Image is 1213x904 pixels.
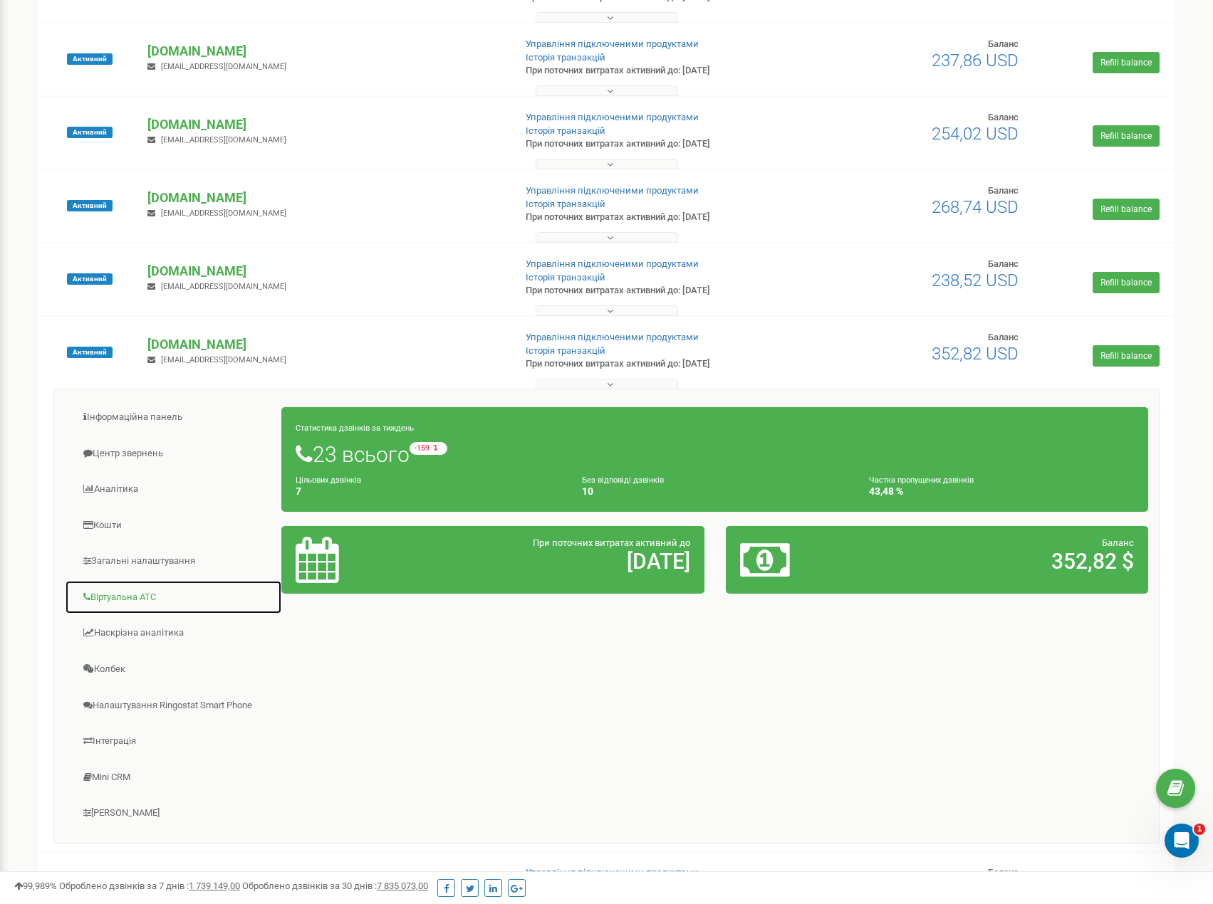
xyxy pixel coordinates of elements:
a: Налаштування Ringostat Smart Phone [65,688,282,723]
small: Статистика дзвінків за тиждень [296,424,414,433]
span: Оброблено дзвінків за 30 днів : [242,881,428,891]
a: Інтеграція [65,724,282,759]
a: Історія транзакцій [526,52,605,63]
a: Управління підключеними продуктами [526,112,699,122]
u: 1 739 149,00 [189,881,240,891]
a: Управління підключеними продуктами [526,185,699,196]
a: Mini CRM [65,760,282,795]
span: Баланс [1102,537,1134,548]
h4: 10 [582,486,847,497]
span: Оброблено дзвінків за 7 днів : [59,881,240,891]
span: [EMAIL_ADDRESS][DOMAIN_NAME] [161,282,286,291]
span: Баланс [988,867,1019,878]
a: [PERSON_NAME] [65,796,282,831]
a: Історія транзакцій [526,345,605,356]
span: 254,02 USD [932,124,1019,144]
h4: 43,48 % [869,486,1134,497]
p: [DOMAIN_NAME] [147,42,502,61]
span: [EMAIL_ADDRESS][DOMAIN_NAME] [161,209,286,218]
a: Наскрізна аналітика [65,616,282,651]
span: 352,82 USD [932,344,1019,364]
span: 99,989% [14,881,57,891]
p: При поточних витратах активний до: [DATE] [526,211,786,224]
a: Управління підключеними продуктами [526,332,699,342]
span: 237,86 USD [932,51,1019,70]
a: Історія транзакцій [526,272,605,283]
small: Частка пропущених дзвінків [869,475,974,485]
a: Refill balance [1093,52,1160,73]
a: Refill balance [1093,272,1160,293]
p: При поточних витратах активний до: [DATE] [526,64,786,78]
p: [DOMAIN_NAME] [147,870,502,888]
p: При поточних витратах активний до: [DATE] [526,284,786,298]
span: Активний [67,347,113,358]
span: [EMAIL_ADDRESS][DOMAIN_NAME] [161,135,286,144]
h2: 352,82 $ [878,550,1134,573]
p: [DOMAIN_NAME] [147,335,502,354]
span: 238,52 USD [932,270,1019,290]
h4: 7 [296,486,561,497]
small: Цільових дзвінків [296,475,361,485]
u: 7 835 073,00 [377,881,428,891]
a: Загальні налаштування [65,544,282,579]
span: Активний [67,200,113,211]
span: Баланс [988,38,1019,49]
span: 1 [1194,824,1205,835]
iframe: Intercom live chat [1165,824,1199,858]
p: [DOMAIN_NAME] [147,262,502,280]
span: Баланс [988,332,1019,342]
a: Refill balance [1093,125,1160,147]
a: Refill balance [1093,199,1160,220]
a: Історія транзакцій [526,125,605,136]
a: Refill balance [1093,345,1160,367]
a: Управління підключеними продуктами [526,258,699,269]
a: Управління підключеними продуктами [526,867,699,878]
small: Без відповіді дзвінків [582,475,664,485]
span: [EMAIL_ADDRESS][DOMAIN_NAME] [161,62,286,71]
span: Активний [67,273,113,285]
span: Баланс [988,258,1019,269]
span: Баланс [988,185,1019,196]
h2: [DATE] [434,550,690,573]
p: При поточних витратах активний до: [DATE] [526,357,786,371]
a: Аналiтика [65,472,282,507]
span: [EMAIL_ADDRESS][DOMAIN_NAME] [161,355,286,364]
small: -159 [410,442,447,455]
a: Інформаційна панель [65,400,282,435]
a: Колбек [65,652,282,687]
p: [DOMAIN_NAME] [147,115,502,134]
p: При поточних витратах активний до: [DATE] [526,137,786,151]
a: Віртуальна АТС [65,580,282,615]
h1: 23 всього [296,442,1134,466]
span: Активний [67,127,113,138]
span: При поточних витратах активний до [533,537,690,548]
p: [DOMAIN_NAME] [147,189,502,207]
span: Баланс [988,112,1019,122]
a: Центр звернень [65,436,282,471]
span: 268,74 USD [932,197,1019,217]
span: Активний [67,53,113,65]
a: Кошти [65,508,282,543]
a: Історія транзакцій [526,199,605,209]
a: Управління підключеними продуктами [526,38,699,49]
